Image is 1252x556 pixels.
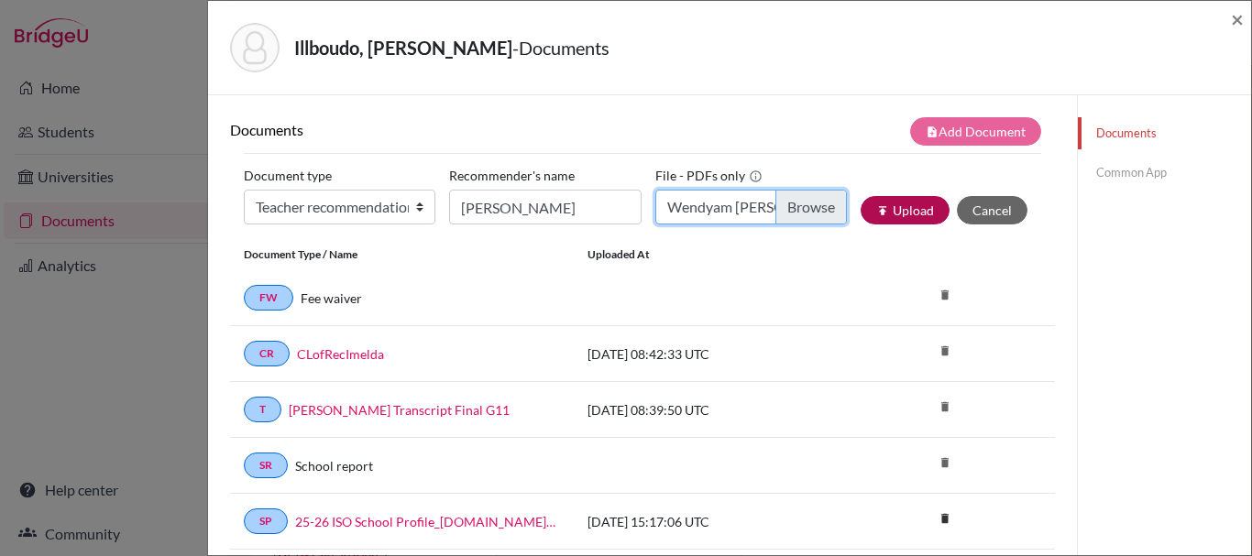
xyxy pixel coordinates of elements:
a: Documents [1078,117,1251,149]
button: note_addAdd Document [910,117,1041,146]
span: - Documents [512,37,610,59]
a: FW [244,285,293,311]
a: [PERSON_NAME] Transcript Final G11 [289,400,510,420]
div: Uploaded at [574,246,849,263]
i: delete [931,449,959,476]
a: Fee waiver [301,289,362,308]
i: note_add [926,125,939,138]
i: delete [931,281,959,309]
button: Close [1231,8,1244,30]
div: Document Type / Name [230,246,574,263]
label: Recommender's name [449,161,575,190]
label: Document type [244,161,332,190]
div: [DATE] 08:42:33 UTC [574,344,849,364]
i: delete [931,505,959,532]
button: publishUpload [861,196,950,224]
span: × [1231,5,1244,32]
a: CLofRecImelda [297,344,384,364]
a: SR [244,452,288,478]
a: T [244,397,281,422]
div: [DATE] 08:39:50 UTC [574,400,849,420]
a: delete [931,507,959,532]
label: File - PDFs only [655,161,763,190]
div: [DATE] 15:17:06 UTC [574,512,849,531]
i: publish [876,204,889,217]
a: SP [244,508,288,534]
i: delete [931,393,959,420]
button: Cancel [957,196,1027,224]
a: CR [244,341,290,366]
a: School report [295,456,373,475]
strong: Illboudo, [PERSON_NAME] [294,37,512,59]
a: Common App [1078,157,1251,189]
a: 25-26 ISO School Profile_[DOMAIN_NAME]_wide [295,512,560,531]
i: delete [931,337,959,365]
h6: Documents [230,121,642,138]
